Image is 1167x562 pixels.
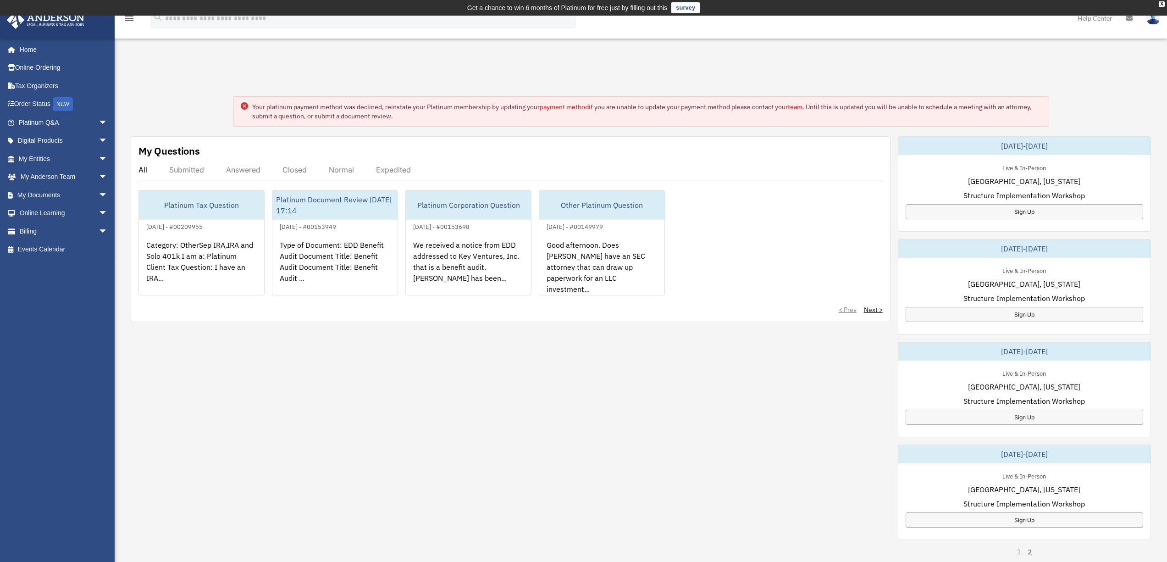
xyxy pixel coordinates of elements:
div: All [138,165,147,174]
a: Billingarrow_drop_down [6,222,122,240]
a: survey [671,2,700,13]
span: arrow_drop_down [99,186,117,205]
a: Home [6,40,117,59]
a: Online Ordering [6,59,122,77]
a: Sign Up [906,307,1143,322]
div: Good afternoon. Does [PERSON_NAME] have an SEC attorney that can draw up paperwork for an LLC inv... [539,232,664,304]
a: Platinum Q&Aarrow_drop_down [6,113,122,132]
a: Platinum Tax Question[DATE] - #00209955Category: OtherSep IRA,IRA and Solo 401k I am a: Platinum ... [138,190,265,295]
div: Type of Document: EDD Benefit Audit Document Title: Benefit Audit Document Title: Benefit Audit ... [272,232,398,304]
a: Digital Productsarrow_drop_down [6,132,122,150]
a: My Entitiesarrow_drop_down [6,150,122,168]
i: search [153,12,163,22]
div: My Questions [138,144,200,158]
a: Sign Up [906,512,1143,528]
div: [DATE] - #00153949 [272,221,343,231]
a: My Documentsarrow_drop_down [6,186,122,204]
div: [DATE] - #00153698 [406,221,477,231]
div: Expedited [376,165,411,174]
div: Live & In-Person [995,471,1053,480]
div: [DATE]-[DATE] [898,137,1150,155]
span: arrow_drop_down [99,150,117,168]
div: Answered [226,165,260,174]
span: [GEOGRAPHIC_DATA], [US_STATE] [968,176,1080,187]
span: Structure Implementation Workshop [963,395,1085,406]
a: Sign Up [906,204,1143,219]
img: Anderson Advisors Platinum Portal [4,11,87,29]
div: Category: OtherSep IRA,IRA and Solo 401k I am a: Platinum Client Tax Question: I have an IRA... [139,232,264,304]
div: We received a notice from EDD addressed to Key Ventures, Inc. that is a benefit audit. [PERSON_NA... [406,232,531,304]
div: Closed [282,165,307,174]
span: Structure Implementation Workshop [963,293,1085,304]
span: Structure Implementation Workshop [963,190,1085,201]
div: [DATE]-[DATE] [898,342,1150,361]
div: [DATE] - #00149979 [539,221,610,231]
span: arrow_drop_down [99,222,117,241]
a: Online Learningarrow_drop_down [6,204,122,223]
div: Normal [329,165,354,174]
div: close [1159,1,1165,7]
div: Platinum Tax Question [139,190,264,220]
span: Structure Implementation Workshop [963,498,1085,509]
div: Live & In-Person [995,368,1053,378]
div: [DATE] - #00209955 [139,221,210,231]
a: team [788,103,802,111]
a: My Anderson Teamarrow_drop_down [6,168,122,186]
span: arrow_drop_down [99,132,117,150]
a: Sign Up [906,410,1143,425]
a: menu [124,16,135,24]
span: arrow_drop_down [99,168,117,187]
div: Live & In-Person [995,265,1053,275]
span: [GEOGRAPHIC_DATA], [US_STATE] [968,381,1080,392]
a: Next > [864,305,883,314]
span: arrow_drop_down [99,113,117,132]
div: [DATE]-[DATE] [898,445,1150,463]
div: Get a chance to win 6 months of Platinum for free just by filling out this [467,2,668,13]
a: Platinum Document Review [DATE] 17:14[DATE] - #00153949Type of Document: EDD Benefit Audit Docume... [272,190,398,295]
div: Other Platinum Question [539,190,664,220]
a: Events Calendar [6,240,122,259]
div: Live & In-Person [995,162,1053,172]
img: User Pic [1146,11,1160,25]
div: Submitted [169,165,204,174]
a: Tax Organizers [6,77,122,95]
a: Platinum Corporation Question[DATE] - #00153698We received a notice from EDD addressed to Key Ven... [405,190,531,295]
span: [GEOGRAPHIC_DATA], [US_STATE] [968,484,1080,495]
a: 2 [1028,547,1032,556]
div: Platinum Corporation Question [406,190,531,220]
div: NEW [53,97,73,111]
span: [GEOGRAPHIC_DATA], [US_STATE] [968,278,1080,289]
a: payment method [540,103,589,111]
span: arrow_drop_down [99,204,117,223]
div: Your platinum payment method was declined, reinstate your Platinum membership by updating your if... [252,102,1041,121]
div: [DATE]-[DATE] [898,239,1150,258]
a: Other Platinum Question[DATE] - #00149979Good afternoon. Does [PERSON_NAME] have an SEC attorney ... [539,190,665,295]
i: menu [124,13,135,24]
div: Platinum Document Review [DATE] 17:14 [272,190,398,220]
a: Order StatusNEW [6,95,122,114]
